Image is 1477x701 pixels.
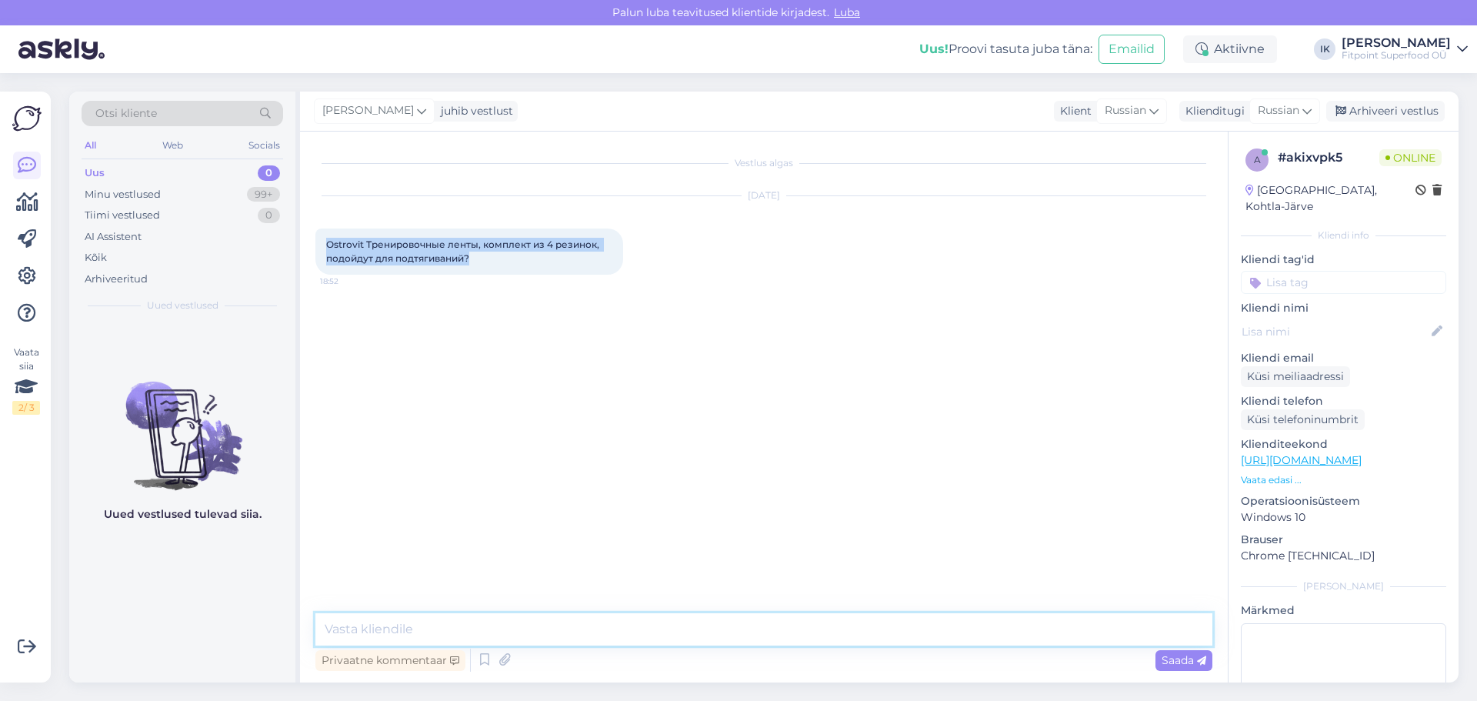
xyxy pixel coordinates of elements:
span: Luba [829,5,865,19]
span: Online [1379,149,1442,166]
div: [PERSON_NAME] [1241,579,1446,593]
span: Ostrovit Тренировочные ленты, комплект из 4 резинок, подойдут для подтягиваний? [326,239,602,264]
a: [URL][DOMAIN_NAME] [1241,453,1362,467]
b: Uus! [919,42,949,56]
span: Russian [1258,102,1299,119]
span: a [1254,154,1261,165]
p: Kliendi tag'id [1241,252,1446,268]
p: Chrome [TECHNICAL_ID] [1241,548,1446,564]
input: Lisa nimi [1242,323,1429,340]
div: Uus [85,165,105,181]
img: No chats [69,354,295,492]
p: Brauser [1241,532,1446,548]
div: AI Assistent [85,229,142,245]
div: Fitpoint Superfood OÜ [1342,49,1451,62]
div: Minu vestlused [85,187,161,202]
p: Kliendi email [1241,350,1446,366]
div: Vaata siia [12,345,40,415]
span: Otsi kliente [95,105,157,122]
div: [DATE] [315,189,1212,202]
div: 2 / 3 [12,401,40,415]
div: IK [1314,38,1335,60]
div: Tiimi vestlused [85,208,160,223]
div: [GEOGRAPHIC_DATA], Kohtla-Järve [1245,182,1415,215]
div: Kõik [85,250,107,265]
div: Arhiveeritud [85,272,148,287]
div: Socials [245,135,283,155]
div: Küsi telefoninumbrit [1241,409,1365,430]
p: Operatsioonisüsteem [1241,493,1446,509]
div: Web [159,135,186,155]
div: 0 [258,208,280,223]
img: Askly Logo [12,104,42,133]
div: All [82,135,99,155]
div: Arhiveeri vestlus [1326,101,1445,122]
input: Lisa tag [1241,271,1446,294]
p: Kliendi nimi [1241,300,1446,316]
a: [PERSON_NAME]Fitpoint Superfood OÜ [1342,37,1468,62]
p: Vaata edasi ... [1241,473,1446,487]
div: Küsi meiliaadressi [1241,366,1350,387]
div: 99+ [247,187,280,202]
span: [PERSON_NAME] [322,102,414,119]
p: Märkmed [1241,603,1446,619]
div: Proovi tasuta juba täna: [919,40,1092,58]
button: Emailid [1099,35,1165,64]
span: Uued vestlused [147,299,218,312]
span: Russian [1105,102,1146,119]
span: Saada [1162,653,1206,667]
div: Vestlus algas [315,156,1212,170]
div: Kliendi info [1241,229,1446,242]
div: Klienditugi [1179,103,1245,119]
p: Kliendi telefon [1241,393,1446,409]
div: # akixvpk5 [1278,149,1379,167]
div: Privaatne kommentaar [315,650,465,671]
div: Aktiivne [1183,35,1277,63]
div: Klient [1054,103,1092,119]
div: [PERSON_NAME] [1342,37,1451,49]
p: Klienditeekond [1241,436,1446,452]
div: 0 [258,165,280,181]
p: Uued vestlused tulevad siia. [104,506,262,522]
p: Windows 10 [1241,509,1446,526]
div: juhib vestlust [435,103,513,119]
span: 18:52 [320,275,378,287]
